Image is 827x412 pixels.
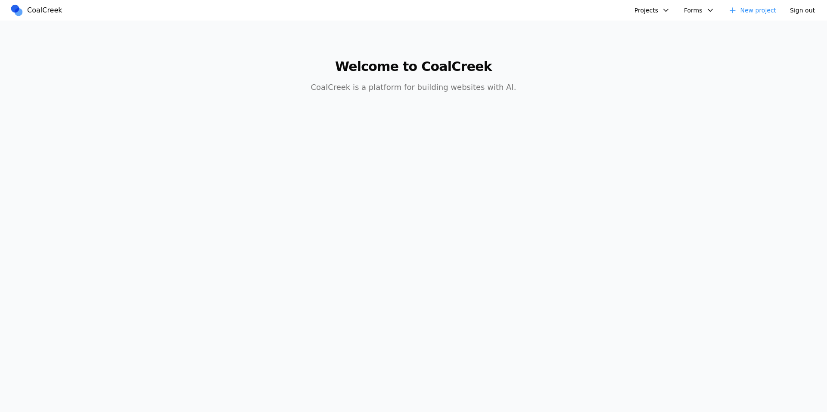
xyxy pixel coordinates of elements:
[248,59,579,74] h1: Welcome to CoalCreek
[723,3,782,17] a: New project
[10,4,66,17] a: CoalCreek
[679,3,720,17] button: Forms
[629,3,675,17] button: Projects
[248,81,579,93] p: CoalCreek is a platform for building websites with AI.
[785,3,820,17] button: Sign out
[27,5,62,15] span: CoalCreek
